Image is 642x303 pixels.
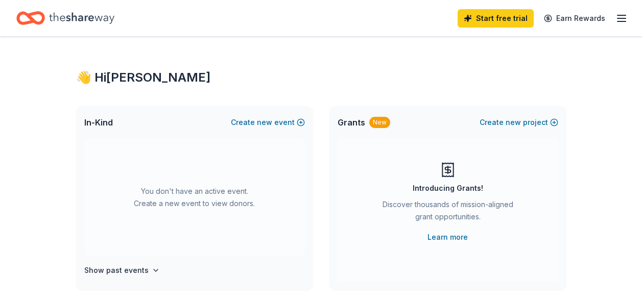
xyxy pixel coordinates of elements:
span: Grants [338,116,365,129]
a: Learn more [427,231,468,243]
a: Home [16,6,114,30]
div: 👋 Hi [PERSON_NAME] [76,69,566,86]
div: Introducing Grants! [413,182,483,194]
span: new [506,116,521,129]
a: Start free trial [458,9,534,28]
span: new [257,116,272,129]
h4: Show past events [84,264,149,276]
div: Discover thousands of mission-aligned grant opportunities. [378,198,517,227]
button: Createnewproject [480,116,558,129]
a: Earn Rewards [538,9,611,28]
div: New [369,117,390,128]
button: Show past events [84,264,160,276]
span: In-Kind [84,116,113,129]
div: You don't have an active event. Create a new event to view donors. [84,139,305,256]
button: Createnewevent [231,116,305,129]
